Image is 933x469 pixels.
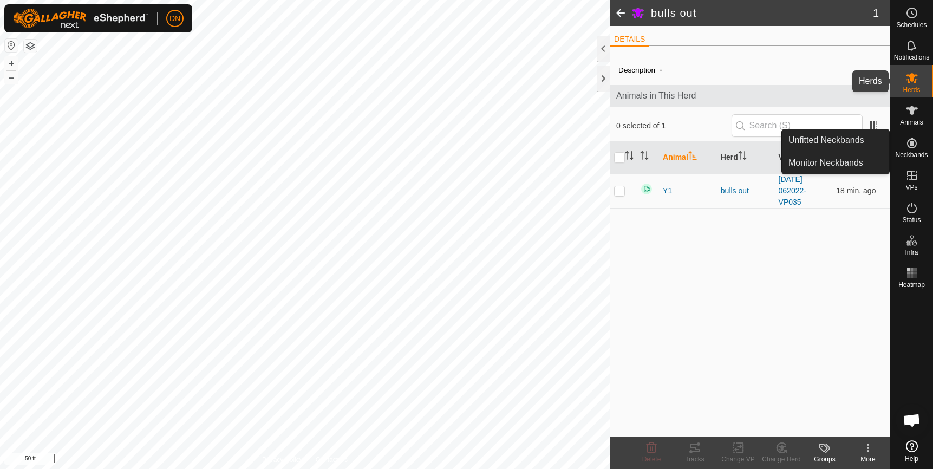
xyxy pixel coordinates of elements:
span: VPs [905,184,917,191]
p-sorticon: Activate to sort [640,153,649,161]
span: Animals [900,119,923,126]
span: Notifications [894,54,929,61]
span: Monitor Neckbands [788,157,863,170]
span: Animals in This Herd [616,89,883,102]
span: Herds [903,87,920,93]
span: Infra [905,249,918,256]
img: Gallagher Logo [13,9,148,28]
button: + [5,57,18,70]
div: More [846,454,890,464]
span: DN [169,13,180,24]
img: returning on [640,183,653,196]
button: Map Layers [24,40,37,53]
a: Monitor Neckbands [782,152,889,174]
span: Status [902,217,921,223]
span: Help [905,455,918,462]
div: Groups [803,454,846,464]
button: – [5,71,18,84]
span: Heatmap [898,282,925,288]
a: Privacy Policy [262,455,303,465]
span: Schedules [896,22,927,28]
p-sorticon: Activate to sort [688,153,697,161]
p-sorticon: Activate to sort [738,153,747,161]
div: bulls out [721,185,770,197]
span: Unfitted Neckbands [788,134,864,147]
a: Contact Us [316,455,348,465]
button: Reset Map [5,39,18,52]
label: Description [618,66,655,74]
a: [DATE] 062022-VP035 [779,175,806,206]
span: Y1 [663,185,672,197]
div: Change VP [716,454,760,464]
li: DETAILS [610,34,649,47]
span: 0 selected of 1 [616,120,732,132]
a: Help [890,436,933,466]
th: VP [774,141,832,174]
span: Delete [642,455,661,463]
span: - [655,61,667,79]
div: Change Herd [760,454,803,464]
span: 1 [873,5,879,21]
div: Open chat [896,404,928,437]
h2: bulls out [651,6,873,19]
th: Herd [716,141,774,174]
a: Unfitted Neckbands [782,129,889,151]
th: Animal [658,141,716,174]
span: Neckbands [895,152,928,158]
div: Tracks [673,454,716,464]
input: Search (S) [732,114,863,137]
span: Oct 8, 2025, 10:13 AM [836,186,876,195]
p-sorticon: Activate to sort [625,153,634,161]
